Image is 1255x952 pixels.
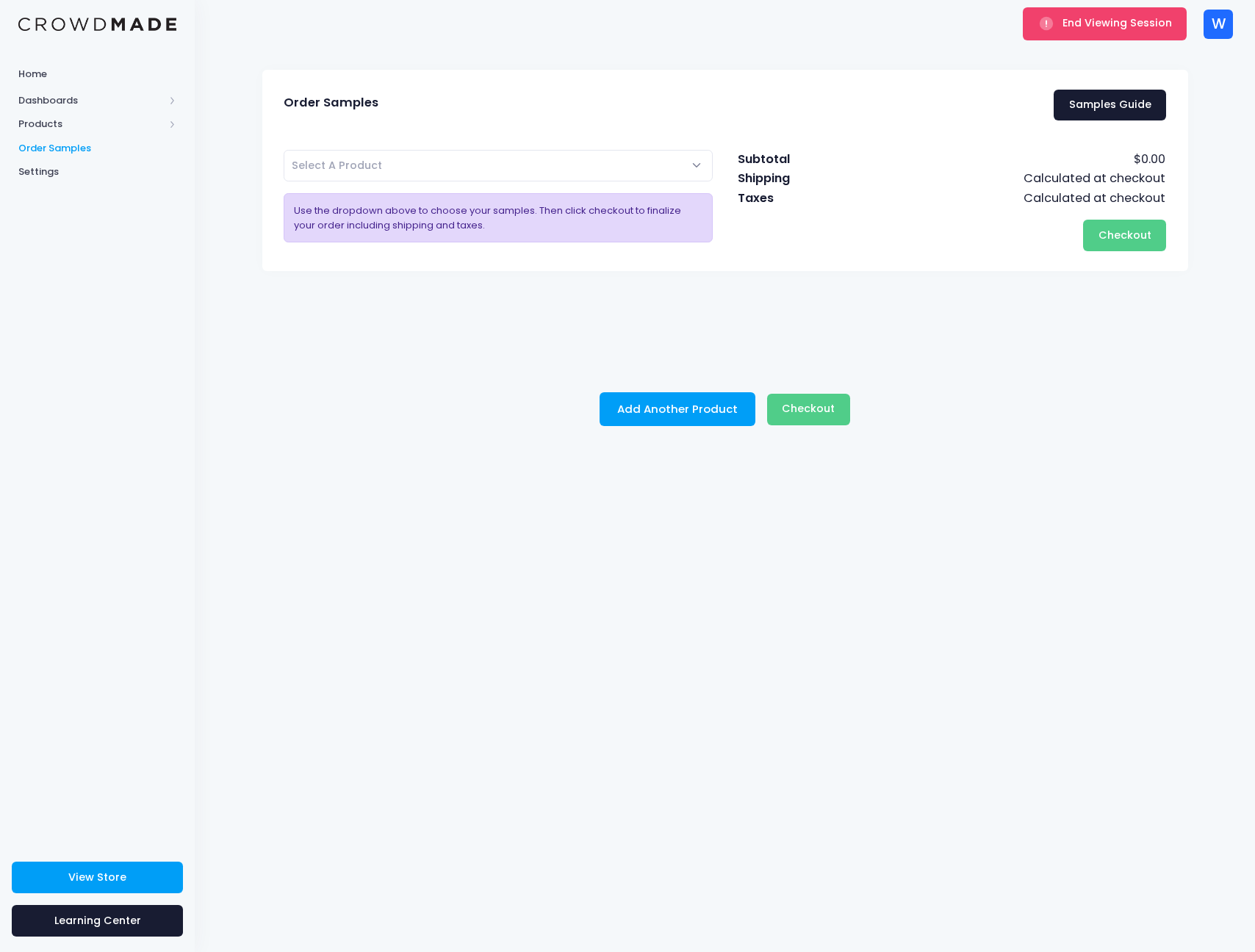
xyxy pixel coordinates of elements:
td: $0.00 [854,150,1166,169]
span: Products [18,117,164,131]
button: Add Another Product [600,392,755,426]
span: Checkout [782,401,835,416]
span: Checkout [1098,228,1151,242]
span: Select A Product [284,150,713,181]
button: Checkout [767,394,850,425]
span: Learning Center [54,913,141,928]
a: View Store [12,862,183,893]
span: Select A Product [292,158,382,173]
td: Subtotal [737,150,854,169]
span: Dashboards [18,93,164,108]
img: Logo [18,18,176,32]
a: Samples Guide [1054,90,1166,121]
td: Taxes [737,189,854,208]
span: Settings [18,165,176,179]
span: Home [18,67,176,82]
span: View Store [68,870,126,884]
a: Learning Center [12,905,183,937]
span: Order Samples [18,141,176,156]
div: W [1204,10,1233,39]
span: Order Samples [284,95,378,110]
td: Calculated at checkout [854,189,1166,208]
button: End Viewing Session [1023,7,1187,40]
button: Checkout [1083,220,1166,251]
div: Use the dropdown above to choose your samples. Then click checkout to finalize your order includi... [284,193,713,242]
span: Select A Product [292,158,382,173]
span: End Viewing Session [1062,15,1172,30]
td: Calculated at checkout [854,169,1166,188]
td: Shipping [737,169,854,188]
